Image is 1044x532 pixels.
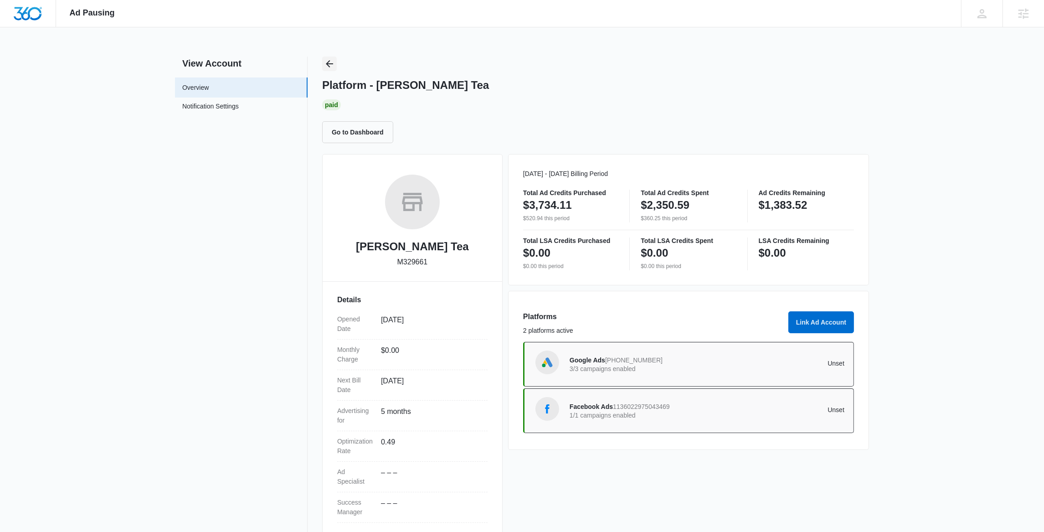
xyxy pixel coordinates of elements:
[337,462,488,492] div: Ad Specialist– – –
[397,257,428,268] p: M329661
[337,294,488,305] h3: Details
[707,407,845,413] p: Unset
[381,376,480,395] dd: [DATE]
[759,238,854,244] p: LSA Credits Remaining
[381,467,480,486] dd: – – –
[337,401,488,431] div: Advertising for5 months
[356,238,469,255] h2: [PERSON_NAME] Tea
[381,437,480,456] dd: 0.49
[570,412,707,418] p: 1/1 campaigns enabled
[337,498,374,517] dt: Success Manager
[641,238,736,244] p: Total LSA Credits Spent
[182,83,209,93] a: Overview
[523,326,783,336] p: 2 platforms active
[337,406,374,425] dt: Advertising for
[641,246,668,260] p: $0.00
[523,246,550,260] p: $0.00
[707,360,845,367] p: Unset
[523,190,618,196] p: Total Ad Credits Purchased
[641,190,736,196] p: Total Ad Credits Spent
[175,57,308,70] h2: View Account
[523,311,783,322] h3: Platforms
[523,262,618,270] p: $0.00 this period
[322,99,341,110] div: Paid
[605,356,663,364] span: [PHONE_NUMBER]
[322,78,489,92] h1: Platform - [PERSON_NAME] Tea
[523,198,572,212] p: $3,734.11
[337,492,488,523] div: Success Manager– – –
[523,169,854,179] p: [DATE] - [DATE] Billing Period
[381,498,480,517] dd: – – –
[788,311,854,333] button: Link Ad Account
[182,102,239,114] a: Notification Settings
[337,437,374,456] dt: Optimization Rate
[759,246,786,260] p: $0.00
[337,370,488,401] div: Next Bill Date[DATE]
[523,214,618,222] p: $520.94 this period
[337,431,488,462] div: Optimization Rate0.49
[337,309,488,340] div: Opened Date[DATE]
[540,402,554,416] img: Facebook Ads
[523,238,618,244] p: Total LSA Credits Purchased
[337,376,374,395] dt: Next Bill Date
[540,356,554,369] img: Google Ads
[337,467,374,486] dt: Ad Specialist
[641,214,736,222] p: $360.25 this period
[381,315,480,334] dd: [DATE]
[759,190,854,196] p: Ad Credits Remaining
[322,121,393,143] button: Go to Dashboard
[641,198,689,212] p: $2,350.59
[381,345,480,364] dd: $0.00
[337,340,488,370] div: Monthly Charge$0.00
[70,8,115,18] span: Ad Pausing
[337,315,374,334] dt: Opened Date
[641,262,736,270] p: $0.00 this period
[381,406,480,425] dd: 5 months
[570,366,707,372] p: 3/3 campaigns enabled
[337,345,374,364] dt: Monthly Charge
[759,198,807,212] p: $1,383.52
[523,342,854,387] a: Google AdsGoogle Ads[PHONE_NUMBER]3/3 campaigns enabledUnset
[322,57,337,71] button: Back
[523,388,854,433] a: Facebook AdsFacebook Ads11360229750434691/1 campaigns enabledUnset
[322,128,399,136] a: Go to Dashboard
[570,356,605,364] span: Google Ads
[613,403,670,410] span: 1136022975043469
[570,403,613,410] span: Facebook Ads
